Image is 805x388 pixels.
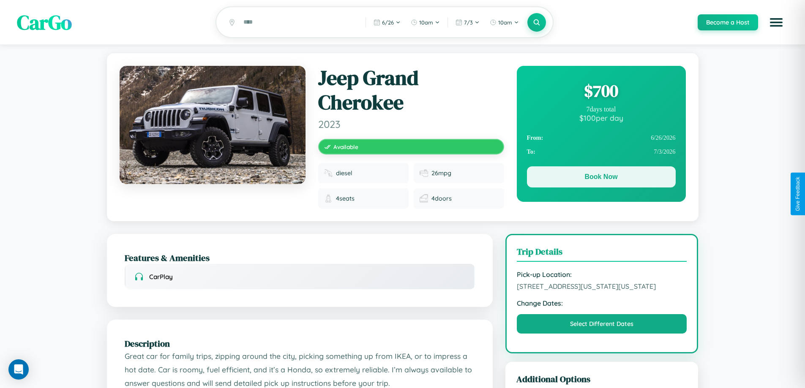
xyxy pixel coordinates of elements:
span: CarPlay [149,273,173,281]
span: 2023 [318,118,504,130]
img: Doors [420,194,428,203]
button: Book Now [527,166,676,187]
span: 7 / 3 [464,19,473,26]
img: Fuel type [324,169,333,177]
button: 10am [407,16,444,29]
img: Fuel efficiency [420,169,428,177]
button: 7/3 [451,16,484,29]
span: [STREET_ADDRESS][US_STATE][US_STATE] [517,282,687,290]
strong: Change Dates: [517,299,687,307]
span: 10am [498,19,512,26]
span: 10am [419,19,433,26]
span: CarGo [17,8,72,36]
button: Become a Host [698,14,758,30]
div: $ 700 [527,79,676,102]
button: 6/26 [369,16,405,29]
h2: Description [125,337,475,350]
span: diesel [336,169,352,177]
strong: To: [527,148,535,155]
h3: Trip Details [517,245,687,262]
h1: Jeep Grand Cherokee [318,66,504,114]
div: 7 / 3 / 2026 [527,145,676,159]
div: 7 days total [527,106,676,113]
h3: Additional Options [516,373,688,385]
span: 6 / 26 [382,19,394,26]
div: Open Intercom Messenger [8,359,29,380]
div: $ 100 per day [527,113,676,122]
h2: Features & Amenities [125,252,475,264]
img: Jeep Grand Cherokee 2023 [120,66,306,184]
span: 4 doors [431,195,452,202]
button: Open menu [764,11,788,34]
button: 10am [486,16,523,29]
span: 4 seats [336,195,355,202]
strong: From: [527,134,543,141]
strong: Pick-up Location: [517,270,687,279]
button: Select Different Dates [517,314,687,334]
div: 6 / 26 / 2026 [527,131,676,145]
span: 26 mpg [431,169,451,177]
span: Available [333,143,358,150]
div: Give Feedback [795,177,801,211]
img: Seats [324,194,333,203]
